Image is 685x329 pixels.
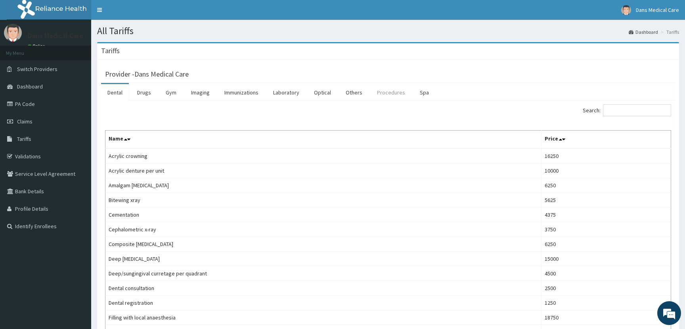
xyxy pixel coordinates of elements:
[541,148,671,164] td: 16250
[105,252,541,266] td: Deep [MEDICAL_DATA]
[17,135,31,142] span: Tariffs
[541,252,671,266] td: 15000
[541,208,671,222] td: 4375
[659,29,679,35] li: Tariffs
[541,266,671,281] td: 4500
[541,296,671,310] td: 1250
[541,164,671,178] td: 10000
[105,178,541,193] td: Amalgam [MEDICAL_DATA]
[28,43,47,49] a: Online
[105,71,189,78] h3: Provider - Dans Medical Care
[17,83,43,90] span: Dashboard
[541,237,671,252] td: 6250
[339,84,369,101] a: Others
[17,118,33,125] span: Claims
[105,222,541,237] td: Cephalometric x-ray
[371,84,411,101] a: Procedures
[105,164,541,178] td: Acrylic denture per unit
[541,310,671,325] td: 18750
[17,65,57,73] span: Switch Providers
[105,148,541,164] td: Acrylic crowning
[105,296,541,310] td: Dental registration
[541,178,671,193] td: 6250
[218,84,265,101] a: Immunizations
[28,32,83,39] p: Dans Medical Care
[267,84,306,101] a: Laboratory
[105,266,541,281] td: Deep/sungingival curretage per quadrant
[541,193,671,208] td: 5625
[413,84,435,101] a: Spa
[629,29,658,35] a: Dashboard
[603,104,671,116] input: Search:
[621,5,631,15] img: User Image
[105,310,541,325] td: Filling with local anaesthesia
[101,47,120,54] h3: Tariffs
[308,84,337,101] a: Optical
[541,131,671,149] th: Price
[541,222,671,237] td: 3750
[583,104,671,116] label: Search:
[636,6,679,13] span: Dans Medical Care
[159,84,183,101] a: Gym
[541,281,671,296] td: 2500
[105,237,541,252] td: Composite [MEDICAL_DATA]
[105,208,541,222] td: Cementation
[4,24,22,42] img: User Image
[131,84,157,101] a: Drugs
[105,193,541,208] td: Bitewing xray
[105,281,541,296] td: Dental consultation
[105,131,541,149] th: Name
[97,26,679,36] h1: All Tariffs
[185,84,216,101] a: Imaging
[101,84,129,101] a: Dental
